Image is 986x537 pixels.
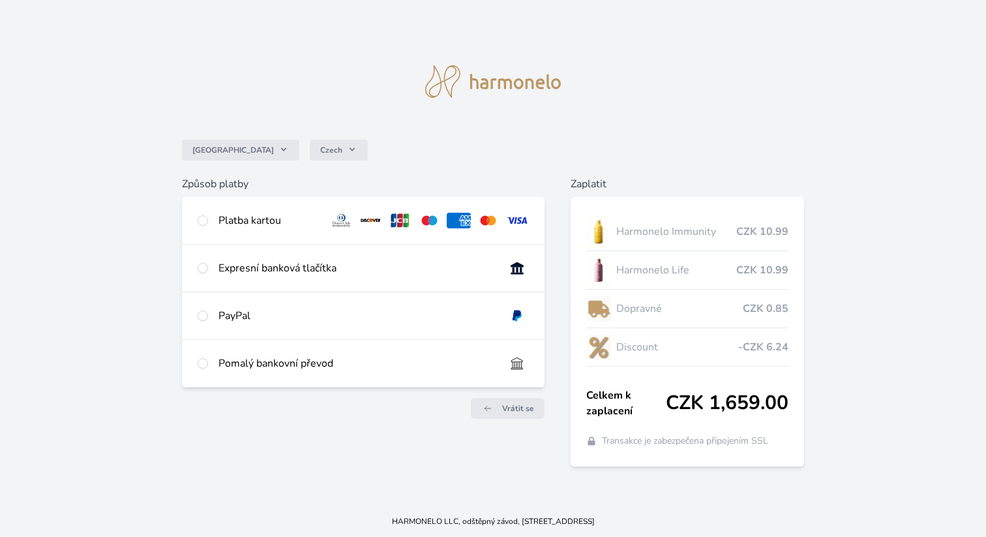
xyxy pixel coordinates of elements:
[359,213,383,228] img: discover.svg
[586,215,611,248] img: IMMUNITY_se_stinem_x-lo.jpg
[586,292,611,325] img: delivery-lo.png
[738,339,788,355] span: -CZK 6.24
[505,356,530,371] img: bankTransfer_IBAN.svg
[192,145,274,155] span: [GEOGRAPHIC_DATA]
[586,254,611,286] img: CLEAN_LIFE_se_stinem_x-lo.jpg
[218,260,495,276] div: Expresní banková tlačítka
[218,308,495,324] div: PayPal
[329,213,353,228] img: diners.svg
[505,213,530,228] img: visa.svg
[425,65,561,98] img: logo.svg
[218,213,319,228] div: Platba kartou
[602,435,768,448] span: Transakce je zabezpečena připojením SSL
[666,391,788,415] span: CZK 1,659.00
[616,339,738,355] span: Discount
[502,403,534,414] span: Vrátit se
[476,213,500,228] img: mc.svg
[505,308,530,324] img: paypal.svg
[471,398,545,419] a: Vrátit se
[743,301,788,316] span: CZK 0.85
[417,213,441,228] img: maestro.svg
[586,388,666,419] span: Celkem k zaplacení
[571,176,804,192] h6: Zaplatit
[736,224,788,239] span: CZK 10.99
[182,140,299,161] button: [GEOGRAPHIC_DATA]
[320,145,342,155] span: Czech
[182,176,545,192] h6: Způsob platby
[616,224,736,239] span: Harmonelo Immunity
[586,331,611,363] img: discount-lo.png
[388,213,412,228] img: jcb.svg
[616,262,736,278] span: Harmonelo Life
[218,356,495,371] div: Pomalý bankovní převod
[310,140,368,161] button: Czech
[616,301,743,316] span: Dopravné
[447,213,471,228] img: amex.svg
[736,262,788,278] span: CZK 10.99
[505,260,530,276] img: onlineBanking_CZ.svg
